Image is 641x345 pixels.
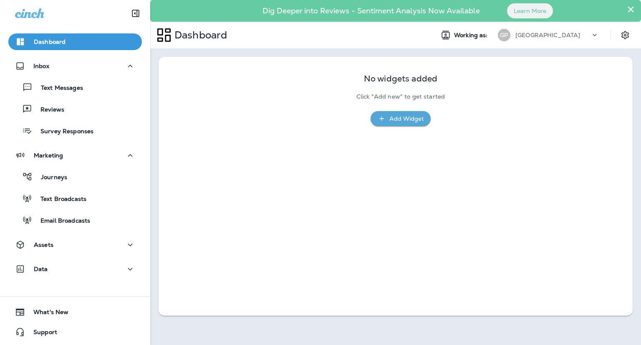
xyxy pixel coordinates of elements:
p: Inbox [33,63,49,69]
button: Learn More [507,3,553,18]
p: Dashboard [34,38,66,45]
button: Close [627,3,635,16]
button: Marketing [8,147,142,164]
span: Support [25,329,57,339]
div: Add Widget [389,114,424,124]
p: Data [34,266,48,272]
p: Dashboard [171,29,227,41]
button: Dashboard [8,33,142,50]
button: Add Widget [371,111,431,127]
button: Journeys [8,168,142,185]
p: Reviews [32,106,64,114]
p: Text Messages [33,84,83,92]
p: [GEOGRAPHIC_DATA] [515,32,580,38]
button: Settings [618,28,633,43]
span: What's New [25,309,68,319]
button: Support [8,324,142,340]
div: GP [498,29,510,41]
button: Email Broadcasts [8,211,142,229]
button: What's New [8,304,142,320]
button: Collapse Sidebar [124,5,147,22]
p: Marketing [34,152,63,159]
p: Survey Responses [32,128,93,136]
p: Dig Deeper into Reviews - Sentiment Analysis Now Available [238,10,504,12]
button: Inbox [8,58,142,74]
span: Working as: [454,32,490,39]
button: Data [8,261,142,277]
button: Text Messages [8,79,142,96]
p: Text Broadcasts [32,195,86,203]
button: Reviews [8,100,142,118]
button: Text Broadcasts [8,190,142,207]
p: Click "Add new" to get started [356,93,445,100]
p: Journeys [33,174,67,182]
button: Survey Responses [8,122,142,140]
p: Email Broadcasts [32,217,90,225]
p: Assets [34,241,53,248]
button: Assets [8,236,142,253]
p: No widgets added [364,75,437,82]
